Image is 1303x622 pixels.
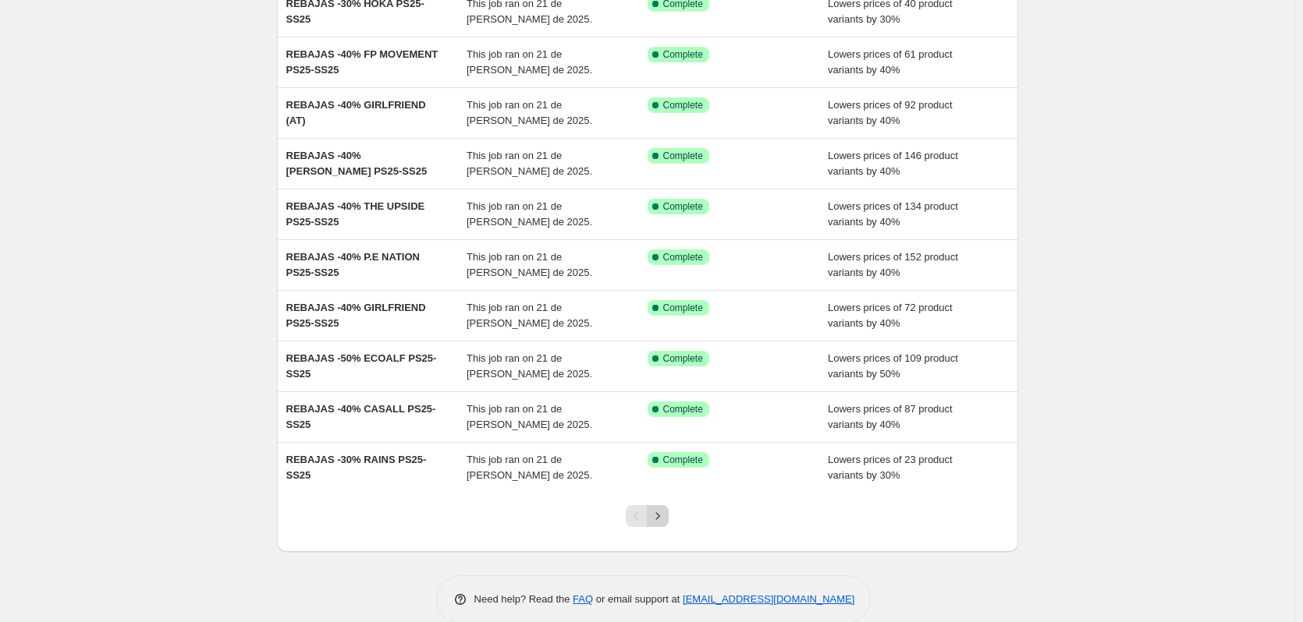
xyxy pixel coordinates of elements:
span: This job ran on 21 de [PERSON_NAME] de 2025. [467,352,592,380]
span: Complete [663,352,703,365]
span: This job ran on 21 de [PERSON_NAME] de 2025. [467,48,592,76]
span: This job ran on 21 de [PERSON_NAME] de 2025. [467,200,592,228]
span: REBAJAS -40% [PERSON_NAME] PS25-SS25 [286,150,428,177]
span: or email support at [593,593,683,605]
span: Complete [663,48,703,61]
span: This job ran on 21 de [PERSON_NAME] de 2025. [467,454,592,481]
span: Complete [663,302,703,314]
span: REBAJAS -40% GIRLFRIEND PS25-SS25 [286,302,426,329]
span: Complete [663,150,703,162]
span: REBAJAS -40% THE UPSIDE PS25-SS25 [286,200,425,228]
span: Complete [663,454,703,466]
span: REBAJAS -40% GIRLFRIEND (AT) [286,99,426,126]
span: This job ran on 21 de [PERSON_NAME] de 2025. [467,251,592,278]
span: REBAJAS -40% FP MOVEMENT PS25-SS25 [286,48,438,76]
span: Lowers prices of 92 product variants by 40% [828,99,953,126]
span: REBAJAS -40% CASALL PS25-SS25 [286,403,436,430]
span: Complete [663,200,703,213]
span: REBAJAS -50% ECOALF PS25-SS25 [286,352,437,380]
span: Need help? Read the [474,593,573,605]
span: Lowers prices of 152 product variants by 40% [828,251,958,278]
span: Complete [663,99,703,111]
span: Lowers prices of 109 product variants by 50% [828,352,958,380]
span: Lowers prices of 72 product variants by 40% [828,302,953,329]
nav: Pagination [626,505,669,527]
span: REBAJAS -30% RAINS PS25-SS25 [286,454,427,481]
span: Lowers prices of 61 product variants by 40% [828,48,953,76]
span: REBAJAS -40% P.E NATION PS25-SS25 [286,251,420,278]
button: Next [647,505,669,527]
span: Lowers prices of 146 product variants by 40% [828,150,958,177]
span: Lowers prices of 23 product variants by 30% [828,454,953,481]
span: Lowers prices of 87 product variants by 40% [828,403,953,430]
span: Lowers prices of 134 product variants by 40% [828,200,958,228]
span: Complete [663,251,703,263]
span: This job ran on 21 de [PERSON_NAME] de 2025. [467,150,592,177]
span: This job ran on 21 de [PERSON_NAME] de 2025. [467,99,592,126]
a: [EMAIL_ADDRESS][DOMAIN_NAME] [683,593,854,605]
a: FAQ [573,593,593,605]
span: This job ran on 21 de [PERSON_NAME] de 2025. [467,302,592,329]
span: This job ran on 21 de [PERSON_NAME] de 2025. [467,403,592,430]
span: Complete [663,403,703,415]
